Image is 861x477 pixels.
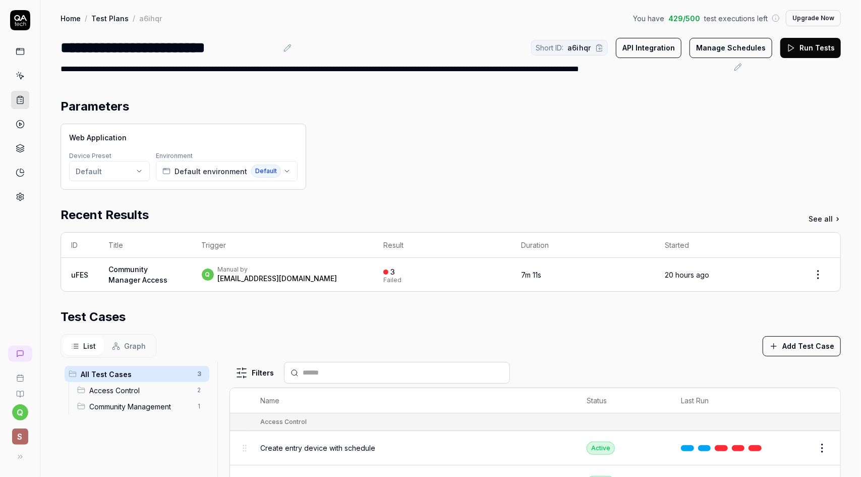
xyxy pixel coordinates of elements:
[567,42,591,53] span: a6ihqr
[193,384,205,396] span: 2
[69,152,111,160] label: Device Preset
[76,166,102,177] div: Default
[12,404,28,420] button: q
[89,401,191,412] span: Community Management
[671,388,776,413] th: Last Run
[780,38,841,58] button: Run Tests
[98,233,192,258] th: Title
[61,308,126,326] h2: Test Cases
[61,13,81,23] a: Home
[786,10,841,26] button: Upgrade Now
[133,13,135,23] div: /
[4,382,36,398] a: Documentation
[8,346,32,362] a: New conversation
[577,388,671,413] th: Status
[12,429,28,445] span: S
[124,341,146,351] span: Graph
[61,206,149,224] h2: Recent Results
[81,369,191,380] span: All Test Cases
[108,265,167,284] a: Community Manager Access
[511,233,655,258] th: Duration
[73,398,209,414] div: Drag to reorderCommunity Management1
[91,13,129,23] a: Test Plans
[4,420,36,447] button: S
[536,42,563,53] span: Short ID:
[250,388,577,413] th: Name
[69,161,150,181] button: Default
[61,97,129,116] h2: Parameters
[156,161,298,181] button: Default environmentDefault
[193,368,205,380] span: 3
[71,271,88,279] a: uFES
[202,269,214,281] span: q
[251,165,281,178] span: Default
[83,341,96,351] span: List
[193,400,205,412] span: 1
[192,233,374,258] th: Trigger
[63,337,104,355] button: List
[373,233,511,258] th: Result
[655,233,796,258] th: Started
[156,152,193,160] label: Environment
[665,271,709,279] time: 20 hours ago
[73,382,209,398] div: Drag to reorderAccess Control2
[61,233,98,258] th: ID
[616,38,681,58] button: API Integration
[230,431,840,465] tr: Create entry device with scheduleActive
[69,132,127,143] span: Web Application
[587,442,615,455] div: Active
[229,363,280,383] button: Filters
[633,13,664,24] span: You have
[260,417,307,427] div: Access Control
[690,38,772,58] button: Manage Schedules
[85,13,87,23] div: /
[522,271,542,279] time: 7m 11s
[104,337,154,355] button: Graph
[175,166,247,177] span: Default environment
[218,274,337,284] div: [EMAIL_ADDRESS][DOMAIN_NAME]
[260,443,375,453] span: Create entry device with schedule
[139,13,162,23] div: a6ihqr
[704,13,768,24] span: test executions left
[390,268,395,277] div: 3
[809,214,841,224] a: See all
[383,277,401,283] div: Failed
[763,336,841,356] button: Add Test Case
[4,366,36,382] a: Book a call with us
[668,13,700,24] span: 429 / 500
[218,266,337,274] div: Manual by
[89,385,191,396] span: Access Control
